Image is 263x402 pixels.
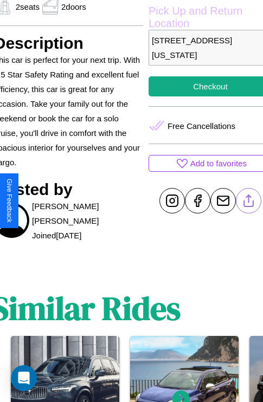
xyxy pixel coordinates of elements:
[32,199,143,228] p: [PERSON_NAME] [PERSON_NAME]
[190,156,247,171] p: Add to favorites
[5,179,13,223] div: Give Feedback
[32,228,81,243] p: Joined [DATE]
[11,365,37,391] div: Open Intercom Messenger
[168,119,235,133] p: Free Cancellations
